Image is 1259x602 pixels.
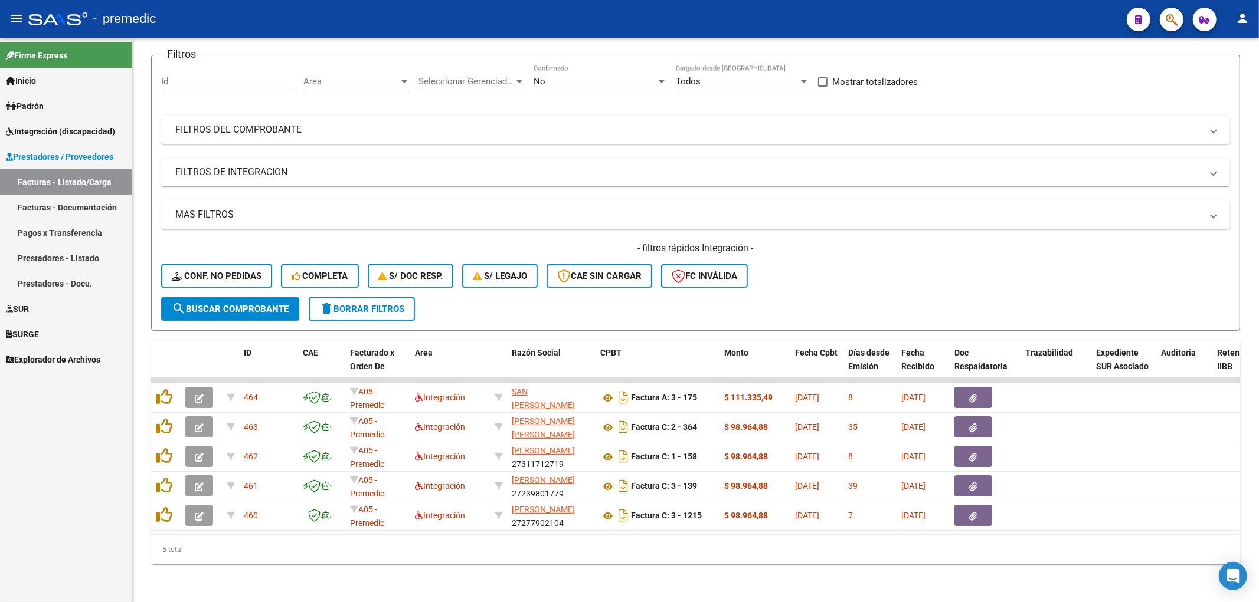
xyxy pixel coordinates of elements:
span: 461 [244,481,258,491]
span: 464 [244,393,258,402]
span: CAE SIN CARGAR [557,271,642,281]
span: Razón Social [512,348,561,357]
mat-panel-title: FILTROS DE INTEGRACION [175,166,1202,179]
span: Días desde Emisión [848,348,890,371]
span: SURGE [6,328,39,341]
button: S/ legajo [462,264,538,288]
mat-expansion-panel-header: FILTROS DE INTEGRACION [161,158,1230,186]
span: Fecha Recibido [901,348,934,371]
span: A05 - Premedic [350,475,384,498]
span: Prestadores / Proveedores [6,150,113,163]
span: [DATE] [795,511,819,520]
span: Todos [676,76,701,87]
span: Buscar Comprobante [172,304,289,314]
strong: $ 98.964,88 [724,422,768,432]
h3: Filtros [161,46,202,62]
span: [DATE] [901,452,926,461]
span: Explorador de Archivos [6,353,100,366]
span: [DATE] [795,452,819,461]
strong: $ 98.964,88 [724,511,768,520]
span: 35 [848,422,858,432]
div: 27239801779 [512,473,591,498]
datatable-header-cell: ID [239,340,298,392]
span: ID [244,348,251,357]
span: Inicio [6,74,36,87]
datatable-header-cell: Facturado x Orden De [345,340,410,392]
i: Descargar documento [616,476,631,495]
span: Borrar Filtros [319,304,404,314]
span: [DATE] [795,481,819,491]
button: Completa [281,264,359,288]
span: Integración (discapacidad) [6,125,115,138]
span: Fecha Cpbt [795,348,838,357]
span: A05 - Premedic [350,505,384,528]
strong: Factura C: 3 - 139 [631,482,697,491]
span: [PERSON_NAME] [512,446,575,455]
datatable-header-cell: Doc Respaldatoria [950,340,1021,392]
div: Open Intercom Messenger [1219,562,1247,590]
mat-icon: delete [319,301,333,315]
i: Descargar documento [616,388,631,407]
datatable-header-cell: Fecha Recibido [897,340,950,392]
strong: Factura C: 2 - 364 [631,423,697,432]
span: 8 [848,393,853,402]
div: 27335713376 [512,415,591,439]
i: Descargar documento [616,506,631,525]
strong: $ 98.964,88 [724,481,768,491]
span: [PERSON_NAME] [512,505,575,514]
datatable-header-cell: Días desde Emisión [843,340,897,392]
span: Auditoria [1161,348,1196,357]
span: [PERSON_NAME] [PERSON_NAME] [512,416,575,439]
strong: $ 111.335,49 [724,393,773,402]
span: Area [415,348,433,357]
span: FC Inválida [672,271,737,281]
datatable-header-cell: Auditoria [1156,340,1212,392]
span: No [534,76,545,87]
i: Descargar documento [616,417,631,436]
span: [DATE] [795,393,819,402]
span: SUR [6,302,29,315]
strong: $ 98.964,88 [724,452,768,461]
span: Facturado x Orden De [350,348,394,371]
span: S/ Doc Resp. [378,271,443,281]
span: Integración [415,481,465,491]
mat-panel-title: MAS FILTROS [175,208,1202,221]
span: A05 - Premedic [350,416,384,439]
span: Expediente SUR Asociado [1096,348,1149,371]
button: Conf. no pedidas [161,264,272,288]
span: - premedic [93,6,156,32]
mat-expansion-panel-header: MAS FILTROS [161,200,1230,229]
span: 39 [848,481,858,491]
span: CPBT [600,348,622,357]
i: Descargar documento [616,447,631,466]
span: [DATE] [901,511,926,520]
strong: Factura A: 3 - 175 [631,393,697,403]
button: S/ Doc Resp. [368,264,454,288]
datatable-header-cell: Fecha Cpbt [790,340,843,392]
mat-icon: search [172,301,186,315]
datatable-header-cell: CAE [298,340,345,392]
span: Mostrar totalizadores [832,75,918,89]
mat-expansion-panel-header: FILTROS DEL COMPROBANTE [161,116,1230,144]
button: Borrar Filtros [309,297,415,321]
mat-icon: menu [9,11,24,25]
span: 8 [848,452,853,461]
span: [DATE] [901,481,926,491]
span: Integración [415,422,465,432]
span: 463 [244,422,258,432]
span: [DATE] [901,393,926,402]
datatable-header-cell: Trazabilidad [1021,340,1091,392]
div: 27315397842 [512,385,591,410]
div: 27277902104 [512,503,591,528]
span: A05 - Premedic [350,387,384,410]
span: Padrón [6,100,44,113]
span: Seleccionar Gerenciador [418,76,514,87]
button: Buscar Comprobante [161,297,299,321]
span: 462 [244,452,258,461]
span: Integración [415,452,465,461]
span: [DATE] [795,422,819,432]
span: Integración [415,393,465,402]
button: CAE SIN CARGAR [547,264,652,288]
span: Doc Respaldatoria [954,348,1008,371]
span: Monto [724,348,748,357]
